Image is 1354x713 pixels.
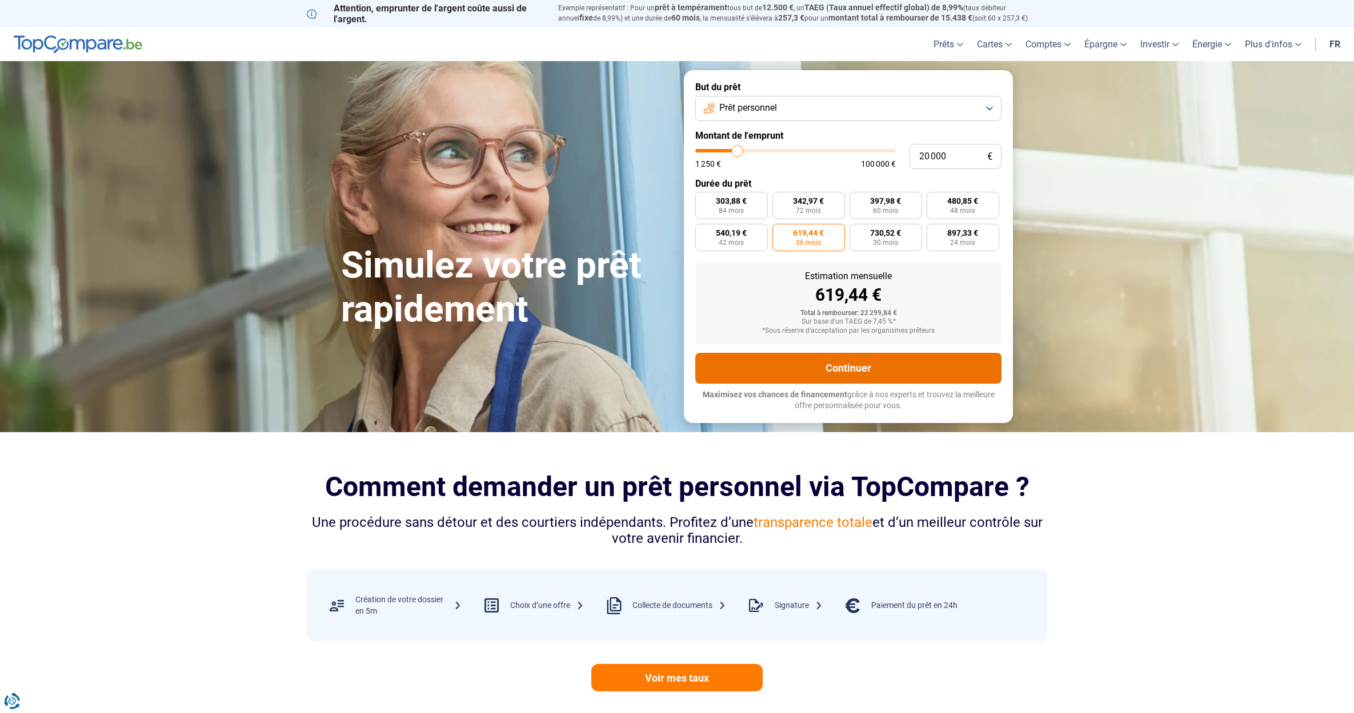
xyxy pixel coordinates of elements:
[655,3,727,12] span: prêt à tempérament
[719,102,777,114] span: Prêt personnel
[987,152,992,162] span: €
[695,353,1002,384] button: Continuer
[796,207,821,214] span: 72 mois
[719,239,744,246] span: 42 mois
[1238,27,1308,61] a: Plus d'infos
[947,229,978,237] span: 897,33 €
[716,197,747,205] span: 303,88 €
[1077,27,1133,61] a: Épargne
[762,3,794,12] span: 12.500 €
[950,239,975,246] span: 24 mois
[1019,27,1077,61] a: Comptes
[871,600,958,611] div: Paiement du prêt en 24h
[704,287,992,304] div: 619,44 €
[695,389,1002,412] p: grâce à nos experts et trouvez la meilleure offre personnalisée pour vous.
[804,3,963,12] span: TAEG (Taux annuel effectif global) de 8,99%
[1323,27,1347,61] a: fr
[695,178,1002,189] label: Durée du prêt
[778,13,804,22] span: 257,3 €
[307,471,1047,502] h2: Comment demander un prêt personnel via TopCompare ?
[695,160,721,168] span: 1 250 €
[579,13,593,22] span: fixe
[927,27,970,61] a: Prêts
[716,229,747,237] span: 540,19 €
[704,318,992,326] div: Sur base d'un TAEG de 7,45 %*
[950,207,975,214] span: 48 mois
[591,664,763,691] a: Voir mes taux
[861,160,896,168] span: 100 000 €
[695,96,1002,121] button: Prêt personnel
[632,600,726,611] div: Collecte de documents
[873,239,898,246] span: 30 mois
[828,13,972,22] span: montant total à rembourser de 15.438 €
[793,197,824,205] span: 342,97 €
[1185,27,1238,61] a: Énergie
[703,390,847,399] span: Maximisez vos chances de financement
[970,27,1019,61] a: Cartes
[704,309,992,317] div: Total à rembourser: 22 299,84 €
[719,207,744,214] span: 84 mois
[307,3,544,25] p: Attention, emprunter de l'argent coûte aussi de l'argent.
[558,3,1047,23] p: Exemple représentatif : Pour un tous but de , un (taux débiteur annuel de 8,99%) et une durée de ...
[796,239,821,246] span: 36 mois
[754,514,872,530] span: transparence totale
[947,197,978,205] span: 480,85 €
[870,197,901,205] span: 397,98 €
[355,594,462,617] div: Création de votre dossier en 5m
[695,82,1002,92] label: But du prêt
[1133,27,1185,61] a: Investir
[793,229,824,237] span: 619,44 €
[510,600,584,611] div: Choix d’une offre
[704,272,992,281] div: Estimation mensuelle
[695,130,1002,141] label: Montant de l'emprunt
[341,244,670,332] h1: Simulez votre prêt rapidement
[307,514,1047,547] div: Une procédure sans détour et des courtiers indépendants. Profitez d’une et d’un meilleur contrôle...
[870,229,901,237] span: 730,52 €
[873,207,898,214] span: 60 mois
[671,13,700,22] span: 60 mois
[704,327,992,335] div: *Sous réserve d'acceptation par les organismes prêteurs
[14,35,142,54] img: TopCompare
[775,600,823,611] div: Signature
